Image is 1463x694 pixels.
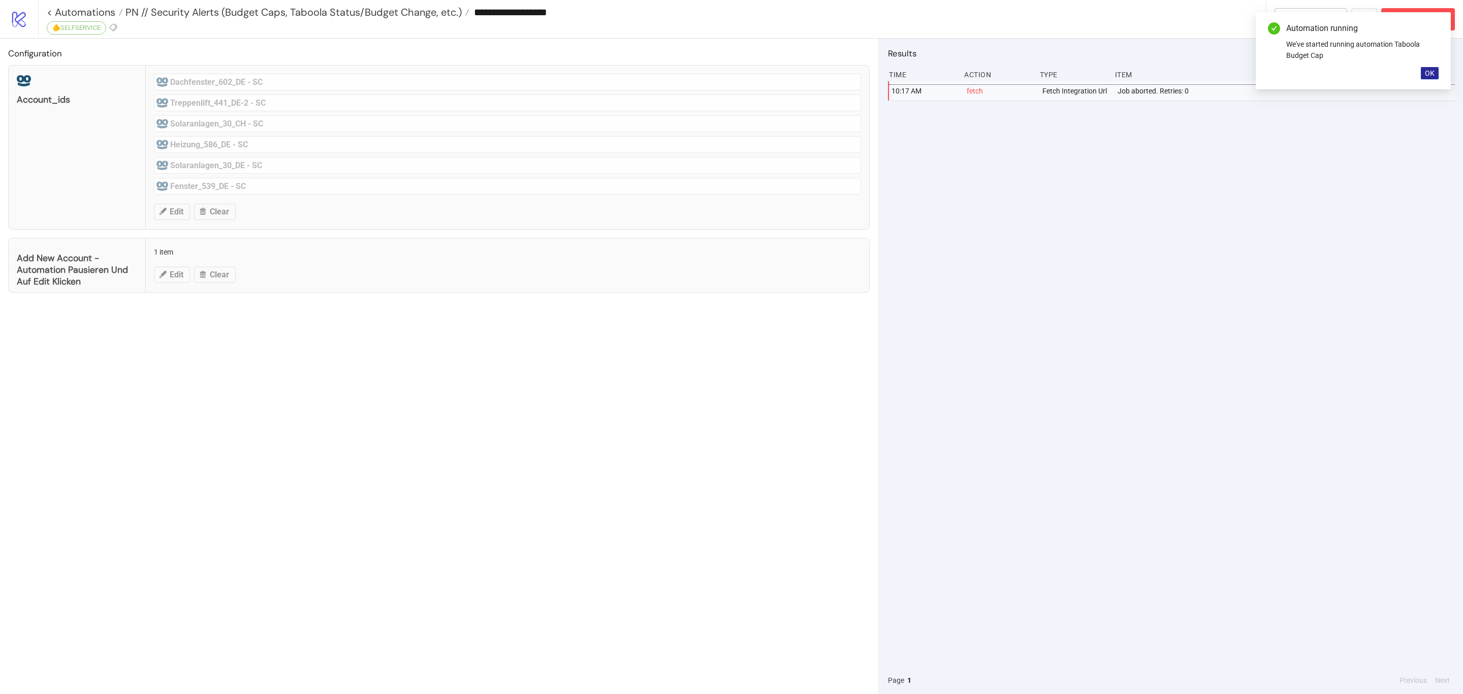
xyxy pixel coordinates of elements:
div: fetch [966,81,1034,101]
div: We've started running automation Taboola Budget Cap [1286,39,1439,61]
button: 1 [904,675,914,686]
button: Previous [1396,675,1430,686]
div: Item [1114,65,1455,84]
div: 🫵SELFSERVICE [47,21,106,35]
div: Automation running [1286,22,1439,35]
h2: Results [888,47,1455,60]
button: ... [1351,8,1377,30]
span: check-circle [1268,22,1280,35]
button: OK [1421,67,1439,79]
span: PN // Security Alerts (Budget Caps, Taboola Status/Budget Change, etc.) [123,6,462,19]
button: To Builder [1275,8,1348,30]
div: Fetch Integration Url [1041,81,1109,101]
div: Action [963,65,1031,84]
div: Job aborted. Retries: 0 [1117,81,1457,101]
button: Abort Run [1381,8,1455,30]
h2: Configuration [8,47,870,60]
a: PN // Security Alerts (Budget Caps, Taboola Status/Budget Change, etc.) [123,7,469,17]
button: Next [1432,675,1453,686]
span: Page [888,675,904,686]
div: Type [1039,65,1107,84]
span: OK [1425,69,1435,77]
div: Time [888,65,956,84]
a: < Automations [47,7,123,17]
div: 10:17 AM [890,81,959,101]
